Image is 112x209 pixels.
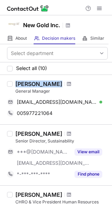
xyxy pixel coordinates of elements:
span: Decision makers [42,36,75,41]
h1: New Gold Inc. [23,21,60,29]
span: 005977221064 [17,110,52,116]
div: [PERSON_NAME] [15,191,62,198]
div: CHRO & Vice President Human Resources [15,199,108,205]
span: Similar [90,36,104,41]
button: Reveal Button [75,148,102,155]
div: [PERSON_NAME] [15,130,62,137]
button: Reveal Button [75,171,102,178]
img: c2423b8e6d5f6bad09efc8c9b62bfccd [7,17,21,31]
div: Senior Director, Sustainability [15,138,108,144]
img: ContactOut v5.3.10 [7,4,49,13]
div: General Manager [15,88,108,94]
span: [EMAIL_ADDRESS][DOMAIN_NAME] [17,160,90,166]
span: Select all (10) [16,65,47,71]
span: About [15,36,27,41]
span: ***@[DOMAIN_NAME] [17,149,70,155]
span: [EMAIL_ADDRESS][DOMAIN_NAME] [17,99,97,105]
div: [PERSON_NAME] [15,80,62,87]
div: Select department [11,50,54,57]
